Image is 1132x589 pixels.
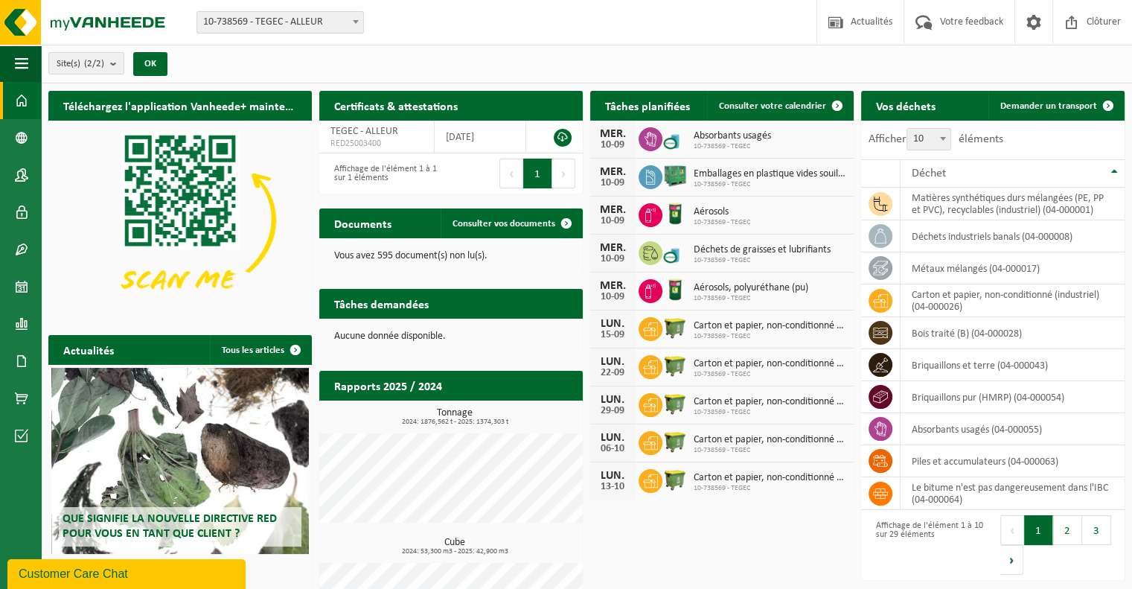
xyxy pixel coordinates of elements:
[598,470,627,482] div: LUN.
[334,251,568,261] p: Vous avez 595 document(s) non lu(s).
[662,163,688,188] img: PB-HB-1400-HPE-GN-01
[598,356,627,368] div: LUN.
[48,52,124,74] button: Site(s)(2/2)
[901,220,1125,252] td: déchets industriels banals (04-000008)
[694,256,831,265] span: 10-738569 - TEGEC
[988,91,1123,121] a: Demander un transport
[48,335,129,364] h2: Actualités
[334,331,568,342] p: Aucune donnée disponible.
[869,133,1003,145] label: Afficher éléments
[598,140,627,150] div: 10-09
[196,11,364,34] span: 10-738569 - TEGEC - ALLEUR
[319,208,406,238] h2: Documents
[901,252,1125,284] td: métaux mélangés (04-000017)
[598,254,627,264] div: 10-09
[598,292,627,302] div: 10-09
[598,178,627,188] div: 10-09
[319,289,444,318] h2: Tâches demandées
[694,244,831,256] span: Déchets de graisses et lubrifiants
[901,445,1125,477] td: Piles et accumulateurs (04-000063)
[590,91,705,120] h2: Tâches planifiées
[598,166,627,178] div: MER.
[84,59,104,69] count: (2/2)
[901,349,1125,381] td: briquaillons et terre (04-000043)
[694,142,771,151] span: 10-738569 - TEGEC
[1082,515,1111,545] button: 3
[327,157,444,190] div: Affichage de l'élément 1 à 1 sur 1 éléments
[197,12,363,33] span: 10-738569 - TEGEC - ALLEUR
[1024,515,1053,545] button: 1
[694,180,846,189] span: 10-738569 - TEGEC
[51,368,310,554] a: Que signifie la nouvelle directive RED pour vous en tant que client ?
[662,239,688,264] img: LP-OT-00060-CU
[694,168,846,180] span: Emballages en plastique vides souillés par des substances dangereuses
[662,353,688,378] img: WB-1100-HPE-GN-50
[598,432,627,444] div: LUN.
[907,129,950,150] span: 10
[707,91,852,121] a: Consulter votre calendrier
[901,284,1125,317] td: carton et papier, non-conditionné (industriel) (04-000026)
[694,332,846,341] span: 10-738569 - TEGEC
[453,400,581,430] a: Consulter les rapports
[598,216,627,226] div: 10-09
[57,53,104,75] span: Site(s)
[869,514,985,576] div: Affichage de l'élément 1 à 10 sur 29 éléments
[330,126,398,137] span: TEGEC - ALLEUR
[694,472,846,484] span: Carton et papier, non-conditionné (industriel)
[694,446,846,455] span: 10-738569 - TEGEC
[598,368,627,378] div: 22-09
[598,394,627,406] div: LUN.
[662,467,688,492] img: WB-1100-HPE-GN-50
[48,121,312,319] img: Download de VHEPlus App
[1000,101,1097,111] span: Demander un transport
[719,101,826,111] span: Consulter votre calendrier
[319,371,457,400] h2: Rapports 2025 / 2024
[499,159,523,188] button: Previous
[1000,515,1024,545] button: Previous
[662,315,688,340] img: WB-1100-HPE-GN-50
[694,484,846,493] span: 10-738569 - TEGEC
[694,370,846,379] span: 10-738569 - TEGEC
[210,335,310,365] a: Tous les articles
[694,294,808,303] span: 10-738569 - TEGEC
[694,206,750,218] span: Aérosols
[694,320,846,332] span: Carton et papier, non-conditionné (industriel)
[694,130,771,142] span: Absorbants usagés
[694,358,846,370] span: Carton et papier, non-conditionné (industriel)
[598,128,627,140] div: MER.
[901,413,1125,445] td: absorbants usagés (04-000055)
[598,204,627,216] div: MER.
[523,159,552,188] button: 1
[453,219,555,229] span: Consulter vos documents
[552,159,575,188] button: Next
[435,121,526,153] td: [DATE]
[1000,545,1023,575] button: Next
[598,280,627,292] div: MER.
[901,381,1125,413] td: briquaillons pur (HMRP) (04-000054)
[598,406,627,416] div: 29-09
[901,477,1125,510] td: Le bitume n'est pas dangereusement dans l'IBC (04-000064)
[912,168,946,179] span: Déchet
[662,277,688,302] img: PB-OT-0200-MET-00-03
[662,125,688,150] img: LP-OT-00060-CU
[598,242,627,254] div: MER.
[48,91,312,120] h2: Téléchargez l'application Vanheede+ maintenant!
[327,538,583,555] h3: Cube
[861,91,950,120] h2: Vos déchets
[319,91,473,120] h2: Certificats & attestations
[441,208,581,238] a: Consulter vos documents
[330,138,423,150] span: RED25003400
[662,429,688,454] img: WB-1100-HPE-GN-50
[133,52,167,76] button: OK
[598,444,627,454] div: 06-10
[901,188,1125,220] td: matières synthétiques durs mélangées (PE, PP et PVC), recyclables (industriel) (04-000001)
[694,218,750,227] span: 10-738569 - TEGEC
[901,317,1125,349] td: bois traité (B) (04-000028)
[694,408,846,417] span: 10-738569 - TEGEC
[327,548,583,555] span: 2024: 53,300 m3 - 2025: 42,900 m3
[598,482,627,492] div: 13-10
[662,391,688,416] img: WB-1100-HPE-GN-50
[598,318,627,330] div: LUN.
[327,418,583,426] span: 2024: 1876,562 t - 2025: 1374,303 t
